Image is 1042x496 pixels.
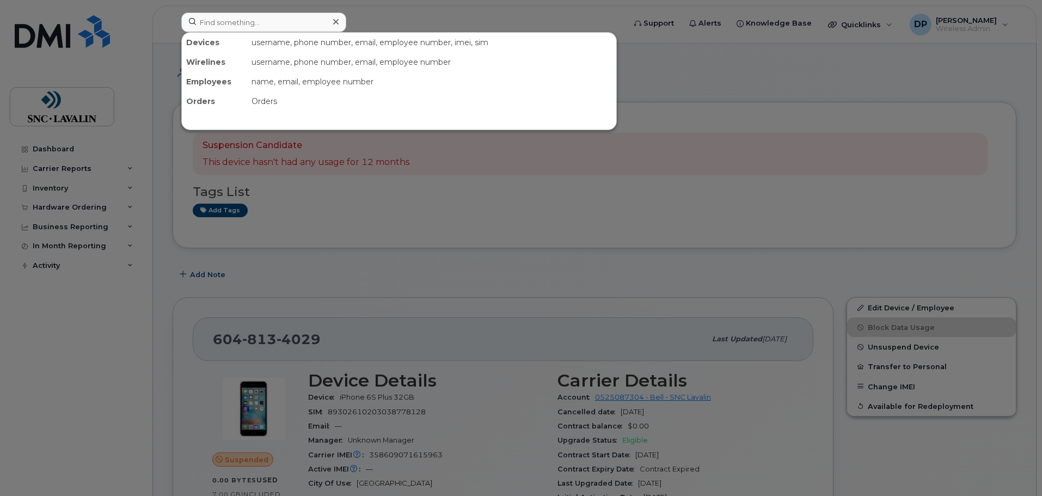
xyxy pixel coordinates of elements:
[182,72,247,91] div: Employees
[182,52,247,72] div: Wirelines
[182,91,247,111] div: Orders
[247,52,616,72] div: username, phone number, email, employee number
[247,72,616,91] div: name, email, employee number
[182,33,247,52] div: Devices
[247,91,616,111] div: Orders
[247,33,616,52] div: username, phone number, email, employee number, imei, sim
